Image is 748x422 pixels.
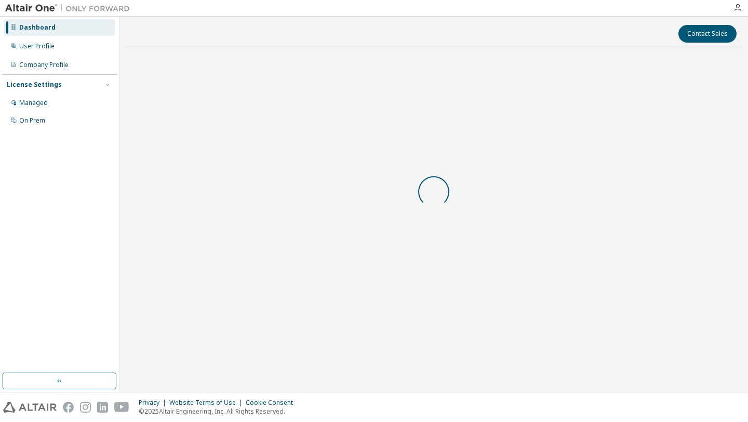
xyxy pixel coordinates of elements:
div: Company Profile [19,61,69,69]
img: Altair One [5,3,135,14]
div: Website Terms of Use [169,399,246,407]
img: linkedin.svg [97,402,108,413]
div: Cookie Consent [246,399,299,407]
div: License Settings [7,81,62,89]
img: instagram.svg [80,402,91,413]
img: youtube.svg [114,402,129,413]
div: On Prem [19,116,45,125]
div: Privacy [139,399,169,407]
img: altair_logo.svg [3,402,57,413]
div: Managed [19,99,48,107]
button: Contact Sales [678,25,737,43]
img: facebook.svg [63,402,74,413]
div: User Profile [19,42,55,50]
p: © 2025 Altair Engineering, Inc. All Rights Reserved. [139,407,299,416]
div: Dashboard [19,23,56,32]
